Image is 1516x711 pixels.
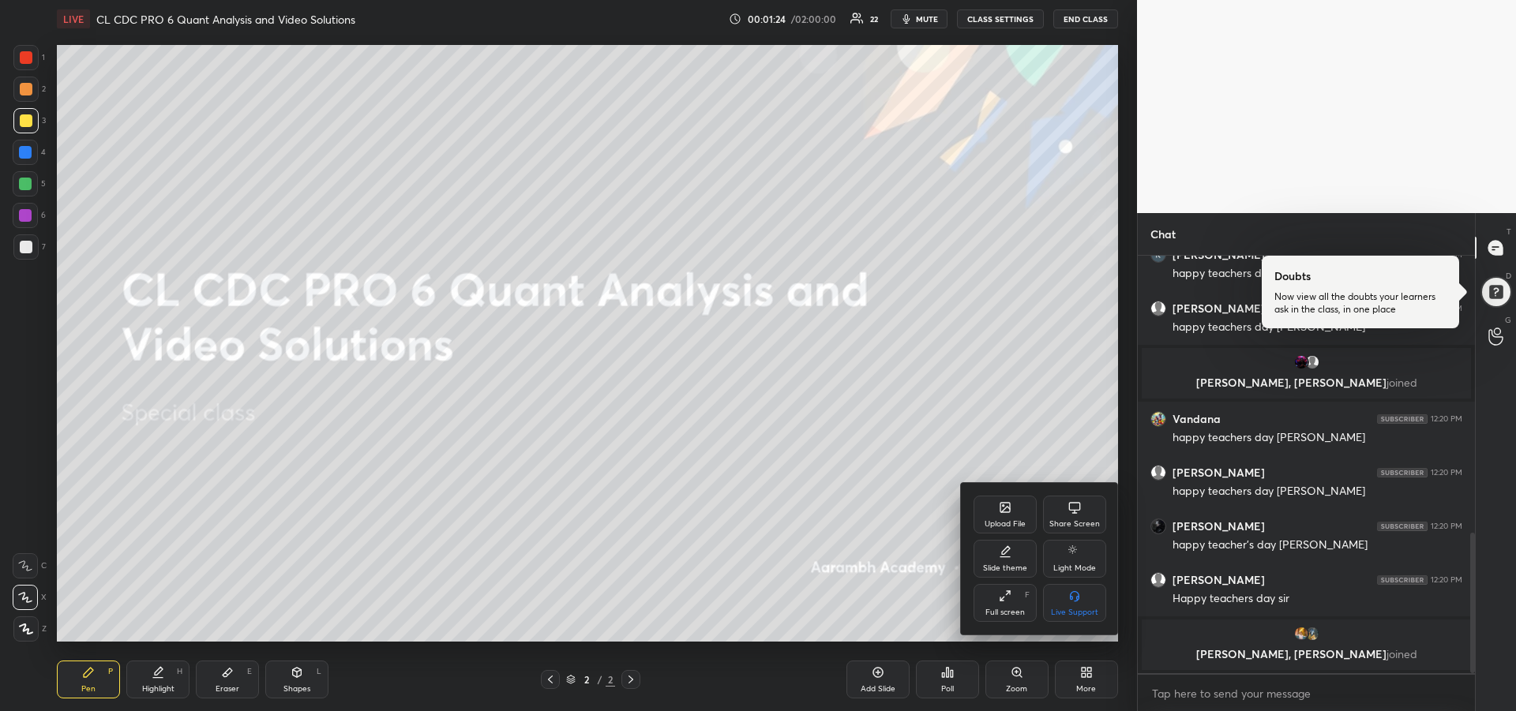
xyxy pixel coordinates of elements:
[985,520,1026,528] div: Upload File
[983,564,1027,572] div: Slide theme
[1051,608,1098,616] div: Live Support
[1025,591,1030,599] div: F
[985,608,1025,616] div: Full screen
[1049,520,1100,528] div: Share Screen
[1053,564,1096,572] div: Light Mode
